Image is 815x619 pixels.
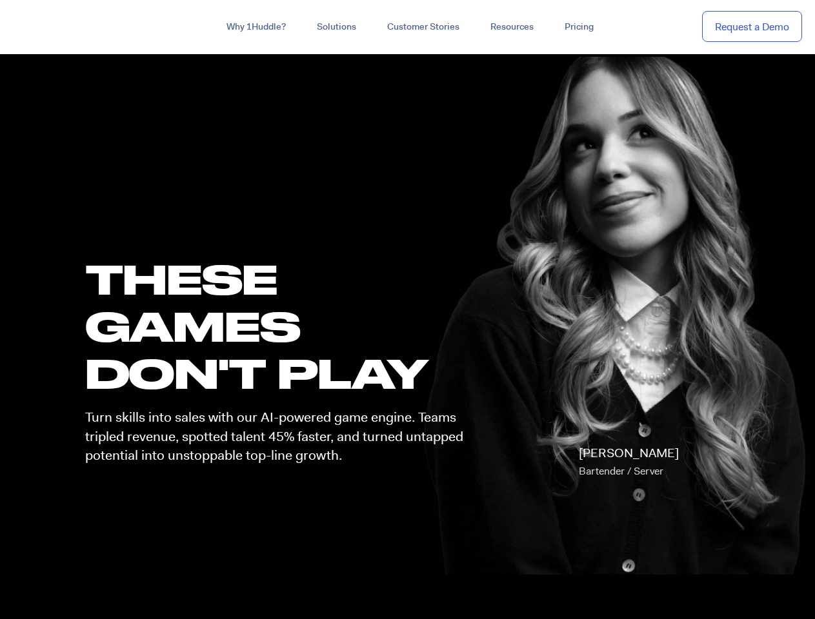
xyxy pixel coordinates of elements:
h1: these GAMES DON'T PLAY [85,255,475,397]
a: Why 1Huddle? [211,15,301,39]
p: Turn skills into sales with our AI-powered game engine. Teams tripled revenue, spotted talent 45%... [85,408,475,465]
img: ... [13,14,105,39]
a: Request a Demo [702,11,802,43]
a: Solutions [301,15,372,39]
p: [PERSON_NAME] [579,444,679,480]
a: Resources [475,15,549,39]
a: Customer Stories [372,15,475,39]
a: Pricing [549,15,609,39]
span: Bartender / Server [579,464,663,478]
